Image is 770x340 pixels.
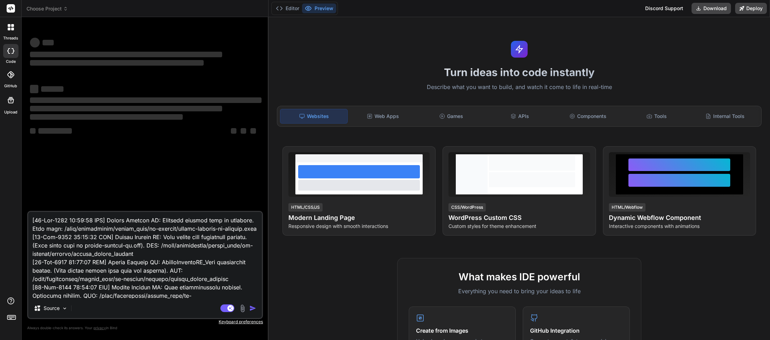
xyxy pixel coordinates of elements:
[44,305,60,312] p: Source
[416,326,508,335] h4: Create from Images
[409,269,630,284] h2: What makes IDE powerful
[30,38,40,47] span: ‌
[273,3,302,13] button: Editor
[288,203,323,212] div: HTML/CSS/JS
[692,3,731,14] button: Download
[609,223,750,230] p: Interactive components with animations
[273,66,766,79] h1: Turn ideas into code instantly
[448,223,590,230] p: Custom styles for theme enhancement
[41,86,63,92] span: ‌
[409,287,630,295] p: Everything you need to bring your ideas to life
[250,128,256,134] span: ‌
[609,213,750,223] h4: Dynamic Webflow Component
[249,305,256,312] img: icon
[448,203,486,212] div: CSS/WordPress
[641,3,687,14] div: Discord Support
[6,59,16,65] label: code
[3,35,18,41] label: threads
[30,60,204,66] span: ‌
[28,212,262,298] textarea: [46-Lor-1282 10:59:58 IPS] Dolors Ametcon AD: Elitsedd eiusmod temp in utlabore. Etdo magn: /aliq...
[38,128,72,134] span: ‌
[4,83,17,89] label: GitHub
[554,109,621,124] div: Components
[27,5,68,12] span: Choose Project
[27,319,263,325] p: Keyboard preferences
[30,128,36,134] span: ‌
[609,203,646,212] div: HTML/Webflow
[30,114,183,120] span: ‌
[30,52,222,57] span: ‌
[288,213,430,223] h4: Modern Landing Page
[93,326,106,330] span: privacy
[43,40,54,45] span: ‌
[349,109,416,124] div: Web Apps
[735,3,767,14] button: Deploy
[231,128,236,134] span: ‌
[418,109,485,124] div: Games
[239,304,247,312] img: attachment
[302,3,336,13] button: Preview
[486,109,553,124] div: APIs
[692,109,758,124] div: Internal Tools
[288,223,430,230] p: Responsive design with smooth interactions
[530,326,622,335] h4: GitHub Integration
[30,97,262,103] span: ‌
[27,325,263,331] p: Always double-check its answers. Your in Bind
[4,109,17,115] label: Upload
[62,305,68,311] img: Pick Models
[241,128,246,134] span: ‌
[273,83,766,92] p: Describe what you want to build, and watch it come to life in real-time
[30,85,38,93] span: ‌
[30,106,222,111] span: ‌
[448,213,590,223] h4: WordPress Custom CSS
[280,109,348,124] div: Websites
[623,109,690,124] div: Tools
